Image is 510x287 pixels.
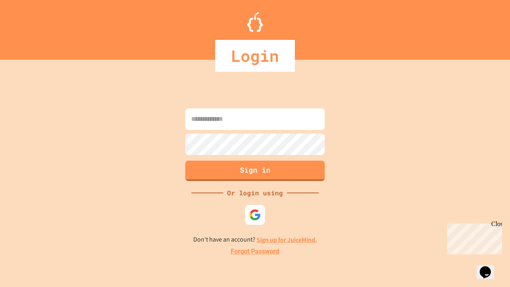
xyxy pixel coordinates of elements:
iframe: chat widget [477,255,502,279]
img: Logo.svg [247,12,263,32]
div: Or login using [223,188,287,198]
a: Forgot Password [231,247,279,256]
div: Login [215,40,295,72]
a: Sign up for JuiceMind. [257,236,317,244]
p: Don't have an account? [193,235,317,245]
div: Chat with us now!Close [3,3,55,51]
button: Sign in [185,161,325,181]
img: google-icon.svg [249,209,261,221]
iframe: chat widget [444,220,502,254]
